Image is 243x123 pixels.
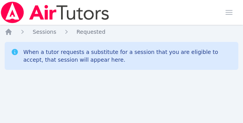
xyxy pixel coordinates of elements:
nav: Breadcrumb [5,28,238,36]
div: When a tutor requests a substitute for a session that you are eligible to accept, that session wi... [23,48,232,64]
a: Sessions [33,28,56,36]
span: Sessions [33,29,56,35]
span: Requested [77,29,105,35]
a: Requested [77,28,105,36]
